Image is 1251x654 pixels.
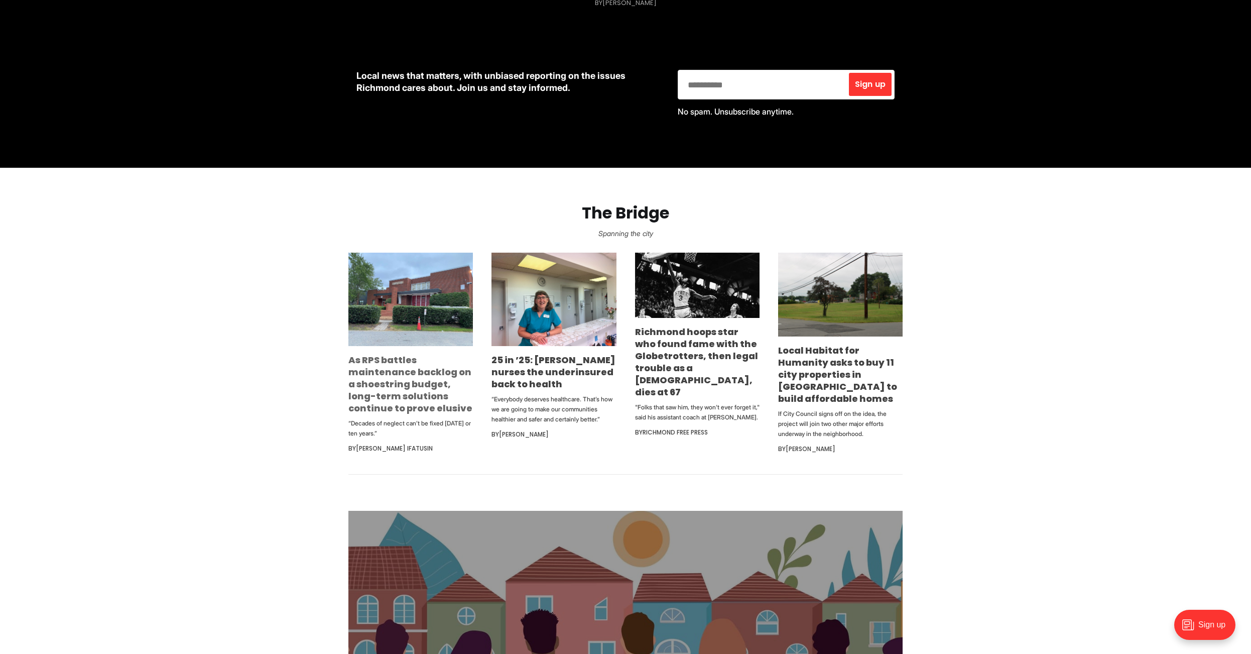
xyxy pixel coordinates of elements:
img: Local Habitat for Humanity asks to buy 11 city properties in Northside to build affordable homes [778,253,903,337]
p: "Folks that saw him, they won't ever forget it," said his assistant coach at [PERSON_NAME]. [635,402,760,422]
iframe: portal-trigger [1166,605,1251,654]
div: By [348,443,473,455]
span: No spam. Unsubscribe anytime. [678,106,794,117]
img: Richmond hoops star who found fame with the Globetrotters, then legal trouble as a pastor, dies a... [635,253,760,318]
img: As RPS battles maintenance backlog on a shoestring budget, long-term solutions continue to prove ... [348,253,473,346]
span: Sign up [855,80,886,88]
a: [PERSON_NAME] [786,445,835,453]
h2: The Bridge [16,204,1235,223]
p: Spanning the city [16,227,1235,241]
div: By [778,443,903,455]
img: 25 in ’25: Marilyn Metzler nurses the underinsured back to health [491,253,616,346]
p: If City Council signs off on the idea, the project will join two other major efforts underway in ... [778,409,903,439]
a: Richmond hoops star who found fame with the Globetrotters, then legal trouble as a [DEMOGRAPHIC_D... [635,325,758,398]
p: “Decades of neglect can’t be fixed [DATE] or ten years.” [348,418,473,439]
a: Richmond Free Press [643,428,708,437]
a: [PERSON_NAME] [499,430,549,439]
button: Sign up [849,73,892,96]
p: Local news that matters, with unbiased reporting on the issues Richmond cares about. Join us and ... [356,70,662,94]
a: Local Habitat for Humanity asks to buy 11 city properties in [GEOGRAPHIC_DATA] to build affordabl... [778,344,897,405]
a: [PERSON_NAME] Ifatusin [356,444,433,453]
a: 25 in ’25: [PERSON_NAME] nurses the underinsured back to health [491,354,615,390]
div: By [491,428,616,441]
a: As RPS battles maintenance backlog on a shoestring budget, long-term solutions continue to prove ... [348,354,472,414]
p: “Everybody deserves healthcare. That’s how we are going to make our communities healthier and saf... [491,394,616,424]
div: By [635,426,760,439]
